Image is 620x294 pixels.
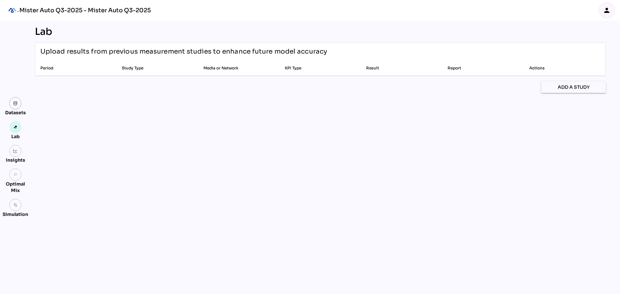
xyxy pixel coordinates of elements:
[5,109,26,116] div: Datasets
[13,203,18,207] img: settings.svg
[603,6,611,14] i: person
[524,60,605,76] th: Actions
[541,81,606,93] button: Add a study
[19,6,151,14] div: Mister Auto Q3-2025 - Mister Auto Q3-2025
[35,26,606,37] div: Lab
[558,83,590,91] span: Add a study
[117,60,198,76] th: Study Type
[442,60,524,76] th: Report
[35,60,117,76] th: Period
[5,3,19,17] div: mediaROI
[13,125,18,129] img: lab.svg
[3,181,28,194] div: Optimal Mix
[40,47,327,56] div: Upload results from previous measurement studies to enhance future model accuracy
[13,172,18,177] i: grain
[198,60,280,76] th: Media or Network
[280,60,361,76] th: KPI Type
[6,157,25,163] div: Insights
[13,149,18,153] img: graph.svg
[3,211,28,218] div: Simulation
[361,60,442,76] th: Result
[13,101,18,106] img: data.svg
[8,133,23,140] div: Lab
